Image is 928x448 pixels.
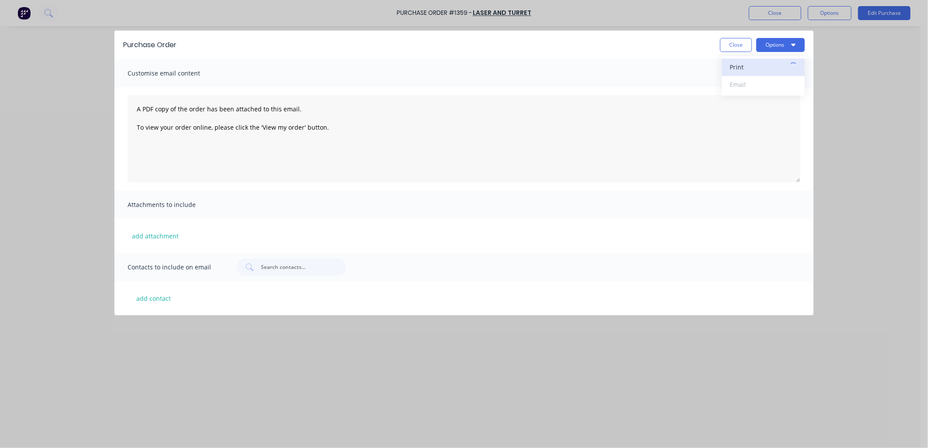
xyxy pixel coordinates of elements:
[730,78,797,91] div: Email
[123,40,177,50] div: Purchase Order
[722,59,805,76] button: Print
[128,199,224,211] span: Attachments to include
[128,67,224,79] span: Customise email content
[128,261,224,273] span: Contacts to include on email
[128,229,183,242] button: add attachment
[128,292,180,305] button: add contact
[128,95,800,183] textarea: A PDF copy of the order has been attached to this email. To view your order online, please click ...
[260,263,332,272] input: Search contacts...
[756,38,805,52] button: Options
[722,76,805,93] button: Email
[720,38,752,52] button: Close
[730,61,786,73] div: Print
